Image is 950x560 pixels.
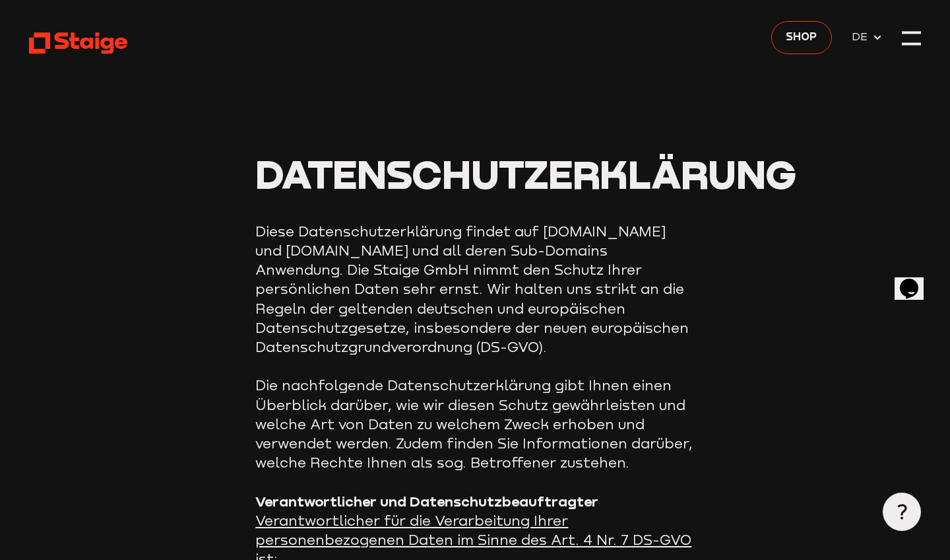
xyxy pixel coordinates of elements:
[255,493,598,510] strong: Verantwortlicher und Datenschutzbeauftragter
[852,28,872,46] span: DE
[895,260,937,300] iframe: chat widget
[255,376,694,472] p: Die nachfolgende Datenschutzerklärung gibt Ihnen einen Überblick darüber, wie wir diesen Schutz g...
[255,150,796,197] span: Datenschutzerklärung
[771,21,833,53] a: Shop
[786,28,817,46] span: Shop
[255,222,694,357] p: Diese Datenschutzerklärung findet auf [DOMAIN_NAME] und [DOMAIN_NAME] und all deren Sub-Domains A...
